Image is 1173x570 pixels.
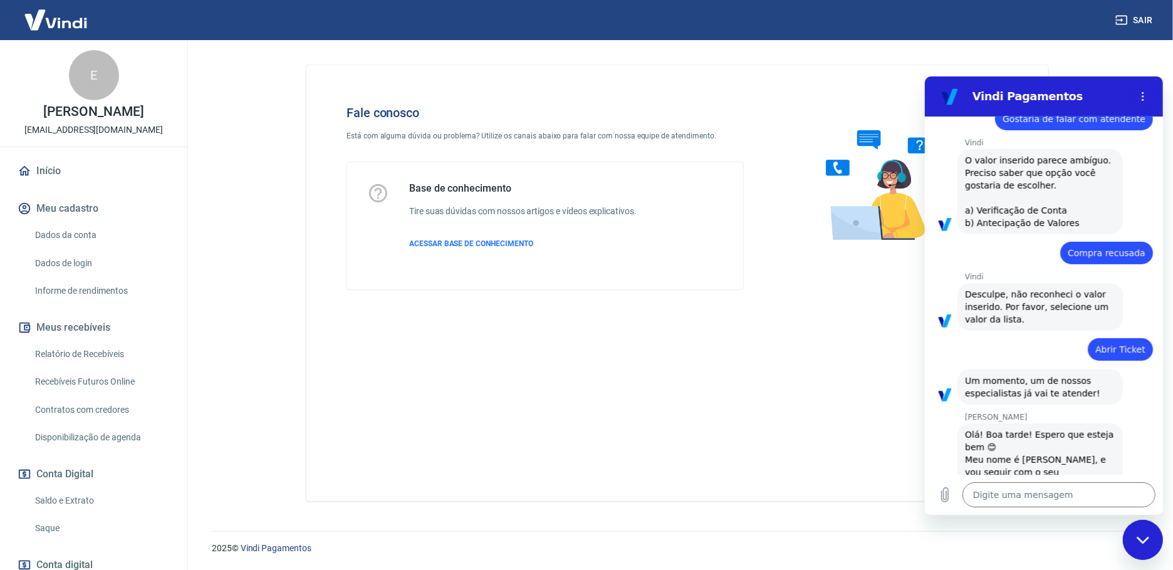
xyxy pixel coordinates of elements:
button: Conta Digital [15,460,172,488]
button: Carregar arquivo [8,406,33,431]
h5: Base de conhecimento [409,182,637,195]
p: [PERSON_NAME] [43,105,143,118]
a: Início [15,157,172,185]
a: Dados de login [30,251,172,276]
a: Recebíveis Futuros Online [30,369,172,395]
a: Dados da conta [30,222,172,248]
iframe: Janela de mensagens [925,76,1163,515]
img: Fale conosco [801,85,991,252]
a: Relatório de Recebíveis [30,341,172,367]
p: Está com alguma dúvida ou problema? Utilize os canais abaixo para falar com nossa equipe de atend... [347,130,744,142]
button: Sair [1113,9,1158,32]
a: Contratos com credores [30,397,172,423]
div: Olá! Boa tarde! Espero que esteja bem 😊 Meu nome é [PERSON_NAME], e vou seguir com o seu atendime... [40,352,190,452]
a: Saldo e Extrato [30,488,172,514]
h6: Tire suas dúvidas com nossos artigos e vídeos explicativos. [409,205,637,218]
p: 2025 © [212,542,1143,555]
span: ACESSAR BASE DE CONHECIMENTO [409,239,533,248]
a: Vindi Pagamentos [241,543,311,553]
h4: Fale conosco [347,105,744,120]
a: Informe de rendimentos [30,278,172,304]
iframe: Botão para iniciar a janela de mensagens, 1 mensagem não lida [1123,520,1163,560]
div: E [69,50,119,100]
img: Vindi [15,1,96,39]
a: Saque [30,516,172,541]
p: [EMAIL_ADDRESS][DOMAIN_NAME] [24,123,163,137]
a: ACESSAR BASE DE CONHECIMENTO [409,238,637,249]
button: Meus recebíveis [15,314,172,341]
button: Meu cadastro [15,195,172,222]
a: Disponibilização de agenda [30,425,172,450]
